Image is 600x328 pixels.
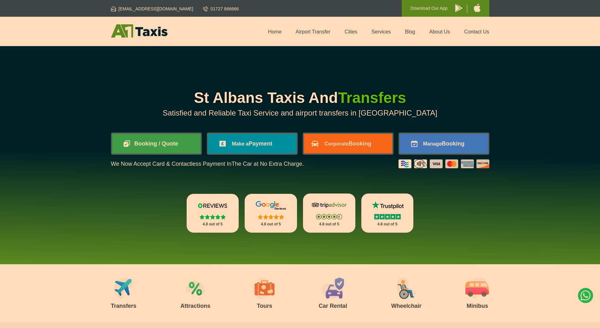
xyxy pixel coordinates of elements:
[361,194,414,233] a: Trustpilot Stars 4.8 out of 5
[304,134,392,153] a: CorporateBooking
[258,214,284,219] img: Stars
[396,277,417,299] img: Wheelchair
[111,24,167,38] img: A1 Taxis St Albans LTD
[465,277,489,299] img: Minibus
[465,303,489,309] h3: Minibus
[180,303,210,309] h3: Attractions
[268,29,282,34] a: Home
[371,29,391,34] a: Services
[194,220,232,228] p: 4.8 out of 5
[252,220,290,228] p: 4.8 out of 5
[391,303,422,309] h3: Wheelchair
[111,90,489,105] h1: St Albans Taxis And
[368,220,407,228] p: 4.8 out of 5
[187,194,239,233] a: Reviews.io Stars 4.8 out of 5
[411,4,448,12] p: Download Our App
[324,141,348,146] span: Corporate
[303,194,355,233] a: Tripadvisor Stars 4.8 out of 5
[112,134,201,153] a: Booking / Quote
[232,141,248,146] span: Make a
[322,277,344,299] img: Car Rental
[200,214,226,219] img: Stars
[296,29,330,34] a: Airport Transfer
[111,303,137,309] h3: Transfers
[374,214,401,219] img: Stars
[254,277,275,299] img: Tours
[474,4,481,12] img: A1 Taxis iPhone App
[208,134,296,153] a: Make aPayment
[316,214,342,219] img: Stars
[423,141,442,146] span: Manage
[319,303,347,309] h3: Car Rental
[369,200,406,210] img: Trustpilot
[455,4,462,12] img: A1 Taxis Android App
[194,201,231,210] img: Reviews.io
[338,89,406,106] span: Transfers
[245,194,297,233] a: Google Stars 4.8 out of 5
[399,159,489,168] img: Credit And Debit Cards
[111,6,193,12] a: [EMAIL_ADDRESS][DOMAIN_NAME]
[464,29,489,34] a: Contact Us
[231,161,304,167] span: The Car at No Extra Charge.
[405,29,415,34] a: Blog
[345,29,357,34] a: Cities
[111,109,489,117] p: Satisfied and Reliable Taxi Service and airport transfers in [GEOGRAPHIC_DATA]
[203,6,239,12] a: 01727 866666
[429,29,450,34] a: About Us
[310,200,348,210] img: Tripadvisor
[186,277,205,299] img: Attractions
[252,201,290,210] img: Google
[310,220,348,228] p: 4.8 out of 5
[111,161,304,167] p: We Now Accept Card & Contactless Payment In
[114,277,133,299] img: Airport Transfers
[254,303,275,309] h3: Tours
[400,134,488,153] a: ManageBooking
